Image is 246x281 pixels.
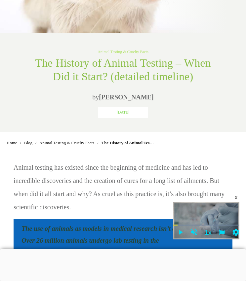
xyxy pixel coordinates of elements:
a: Blog [24,139,32,147]
div: x [233,195,239,200]
span: [DATE] [117,110,130,115]
span: Home [7,140,17,145]
a: Animal Testing & Cruelty Facts [98,50,148,54]
div: Progress Bar [173,225,239,226]
button: Report video [215,225,229,239]
a: Animal Testing & Cruelty Facts [39,139,94,147]
li: / [34,141,38,145]
li: / [19,141,23,145]
span: Animal Testing & Cruelty Facts [39,140,94,145]
div: Video Player [173,202,239,239]
li: / [96,141,100,145]
span: Blog [24,140,32,145]
p: by [28,90,218,104]
button: Unmute [187,225,201,239]
button: Playback Rate [201,225,215,239]
button: Play [173,225,187,239]
span: The History of Animal Testing – When Did it Start? (detailed timeline) [101,139,155,147]
span: The History of Animal Testing – When Did it Start? (detailed timeline) [35,57,211,83]
button: Settings [229,225,243,239]
a: Home [7,139,17,147]
p: Animal testing has existed since the beginning of medicine and has led to incredible discoveries ... [14,161,232,219]
span: The use of animals as models in medical research isn’t a new concept. Over 26 million animals und... [21,225,222,280]
a: [PERSON_NAME] [99,93,154,101]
